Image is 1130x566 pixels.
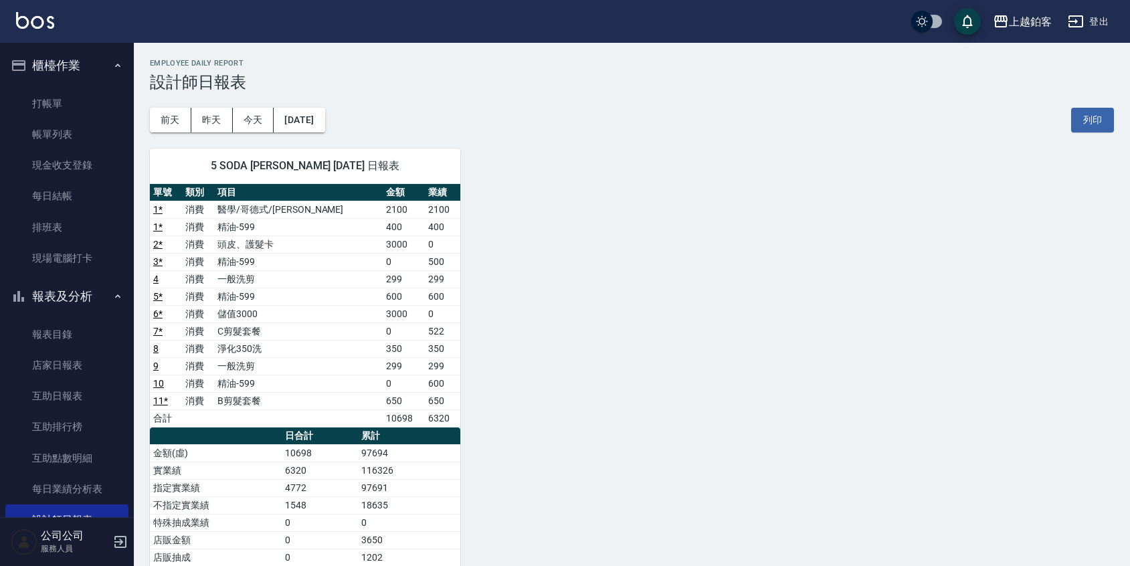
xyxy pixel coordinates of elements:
td: 2100 [383,201,425,218]
a: 9 [153,361,159,371]
td: 6320 [282,462,357,479]
td: 消費 [182,218,214,235]
th: 單號 [150,184,182,201]
a: 4 [153,274,159,284]
td: 0 [383,322,425,340]
td: 97694 [358,444,461,462]
td: 不指定實業績 [150,496,282,514]
td: 0 [358,514,461,531]
td: 金額(虛) [150,444,282,462]
div: 上越鉑客 [1009,13,1052,30]
td: 0 [383,375,425,392]
td: B剪髮套餐 [214,392,383,409]
td: 18635 [358,496,461,514]
button: 昨天 [191,108,233,132]
a: 現場電腦打卡 [5,243,128,274]
td: 600 [425,375,460,392]
button: 櫃檯作業 [5,48,128,83]
a: 互助日報表 [5,381,128,411]
td: 2100 [425,201,460,218]
td: C剪髮套餐 [214,322,383,340]
th: 累計 [358,428,461,445]
a: 現金收支登錄 [5,150,128,181]
th: 類別 [182,184,214,201]
a: 設計師日報表 [5,504,128,535]
td: 儲值3000 [214,305,383,322]
td: 一般洗剪 [214,357,383,375]
p: 服務人員 [41,543,109,555]
button: [DATE] [274,108,324,132]
h5: 公司公司 [41,529,109,543]
td: 400 [383,218,425,235]
th: 金額 [383,184,425,201]
td: 1548 [282,496,357,514]
span: 5 SODA [PERSON_NAME] [DATE] 日報表 [166,159,444,173]
td: 消費 [182,253,214,270]
td: 0 [282,514,357,531]
td: 消費 [182,235,214,253]
td: 0 [383,253,425,270]
button: 報表及分析 [5,279,128,314]
td: 消費 [182,322,214,340]
td: 消費 [182,288,214,305]
a: 報表目錄 [5,319,128,350]
td: 299 [383,270,425,288]
a: 每日業績分析表 [5,474,128,504]
td: 特殊抽成業績 [150,514,282,531]
a: 互助點數明細 [5,443,128,474]
td: 97691 [358,479,461,496]
td: 10698 [383,409,425,427]
a: 每日結帳 [5,181,128,211]
td: 指定實業績 [150,479,282,496]
td: 消費 [182,375,214,392]
td: 650 [425,392,460,409]
td: 精油-599 [214,253,383,270]
button: 列印 [1071,108,1114,132]
td: 消費 [182,340,214,357]
td: 3000 [383,305,425,322]
td: 0 [425,235,460,253]
td: 600 [383,288,425,305]
td: 店販金額 [150,531,282,549]
td: 消費 [182,305,214,322]
td: 522 [425,322,460,340]
button: 上越鉑客 [987,8,1057,35]
a: 帳單列表 [5,119,128,150]
a: 10 [153,378,164,389]
h2: Employee Daily Report [150,59,1114,68]
td: 500 [425,253,460,270]
td: 一般洗剪 [214,270,383,288]
a: 排班表 [5,212,128,243]
td: 10698 [282,444,357,462]
td: 精油-599 [214,288,383,305]
td: 合計 [150,409,182,427]
td: 116326 [358,462,461,479]
td: 299 [425,270,460,288]
img: Logo [16,12,54,29]
button: save [954,8,981,35]
td: 3650 [358,531,461,549]
a: 店家日報表 [5,350,128,381]
td: 299 [383,357,425,375]
table: a dense table [150,184,460,428]
td: 1202 [358,549,461,566]
a: 互助排行榜 [5,411,128,442]
h3: 設計師日報表 [150,73,1114,92]
td: 650 [383,392,425,409]
td: 精油-599 [214,218,383,235]
td: 醫學/哥德式/[PERSON_NAME] [214,201,383,218]
td: 6320 [425,409,460,427]
td: 0 [425,305,460,322]
td: 0 [282,549,357,566]
td: 店販抽成 [150,549,282,566]
th: 日合計 [282,428,357,445]
td: 消費 [182,357,214,375]
td: 消費 [182,270,214,288]
td: 3000 [383,235,425,253]
td: 600 [425,288,460,305]
td: 400 [425,218,460,235]
td: 精油-599 [214,375,383,392]
a: 打帳單 [5,88,128,119]
button: 今天 [233,108,274,132]
td: 299 [425,357,460,375]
